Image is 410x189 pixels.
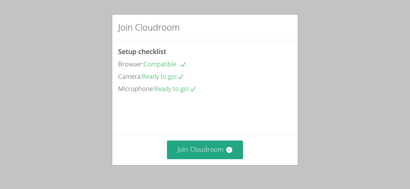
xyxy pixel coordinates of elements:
span: Microphone: [118,84,154,93]
button: Join Cloudroom [167,141,243,159]
span: Ready to go! [142,72,184,81]
h2: Join Cloudroom [118,21,180,34]
span: Compatible [143,60,187,68]
span: Setup checklist [118,47,166,56]
span: Ready to go! [154,84,196,93]
span: Browser: [118,60,143,68]
span: Camera: [118,72,142,81]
